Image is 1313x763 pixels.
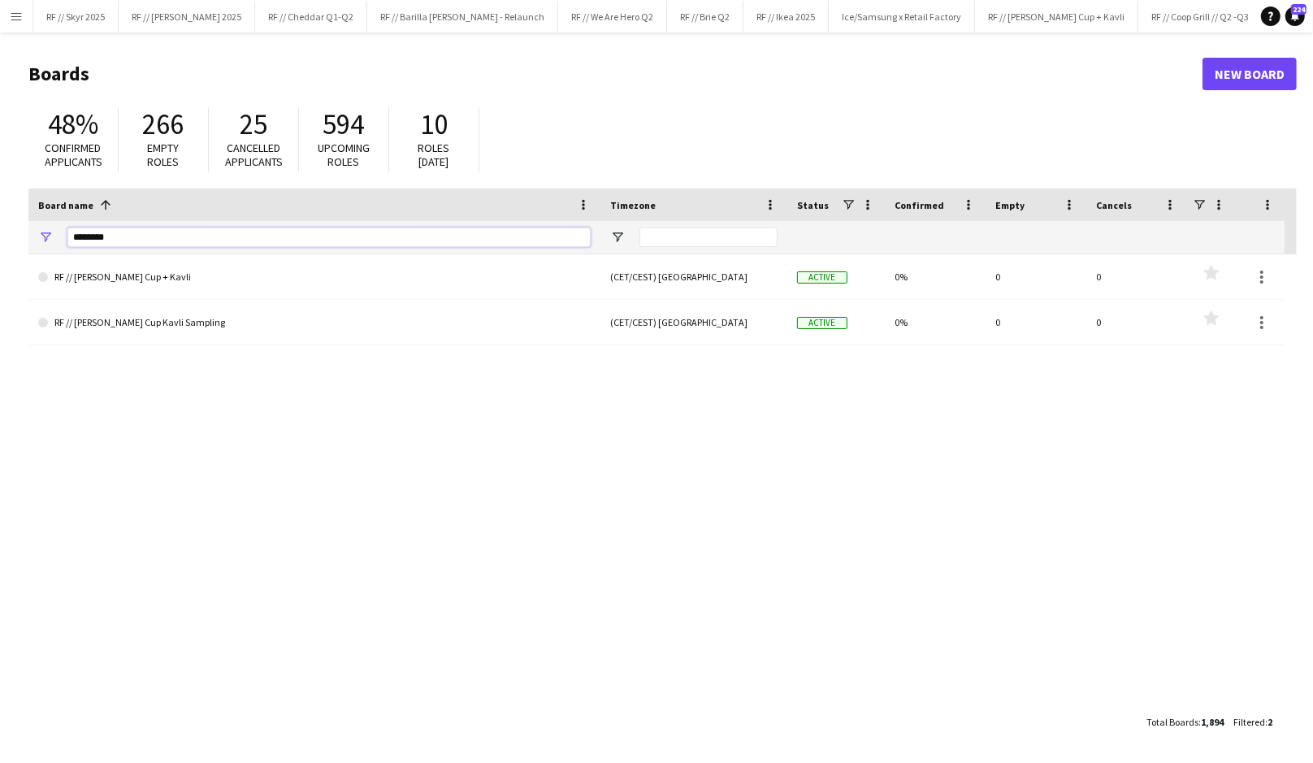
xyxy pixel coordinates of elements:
[67,228,591,247] input: Board name Filter Input
[318,141,370,169] span: Upcoming roles
[600,254,787,299] div: (CET/CEST) [GEOGRAPHIC_DATA]
[1138,1,1263,33] button: RF // Coop Grill // Q2 -Q3
[1233,716,1265,728] span: Filtered
[995,199,1025,211] span: Empty
[986,254,1086,299] div: 0
[255,1,367,33] button: RF // Cheddar Q1-Q2
[1146,716,1198,728] span: Total Boards
[418,141,450,169] span: Roles [DATE]
[895,199,944,211] span: Confirmed
[367,1,558,33] button: RF // Barilla [PERSON_NAME] - Relaunch
[797,271,847,284] span: Active
[610,199,656,211] span: Timezone
[225,141,283,169] span: Cancelled applicants
[1146,706,1224,738] div: :
[1285,7,1305,26] a: 224
[1233,706,1272,738] div: :
[38,300,591,345] a: RF // [PERSON_NAME] Cup Kavli Sampling
[420,106,448,142] span: 10
[667,1,743,33] button: RF // Brie Q2
[28,62,1202,86] h1: Boards
[143,106,184,142] span: 266
[1201,716,1224,728] span: 1,894
[119,1,255,33] button: RF // [PERSON_NAME] 2025
[38,199,93,211] span: Board name
[639,228,778,247] input: Timezone Filter Input
[885,254,986,299] div: 0%
[600,300,787,345] div: (CET/CEST) [GEOGRAPHIC_DATA]
[1202,58,1297,90] a: New Board
[1291,4,1306,15] span: 224
[33,1,119,33] button: RF // Skyr 2025
[1086,254,1187,299] div: 0
[38,254,591,300] a: RF // [PERSON_NAME] Cup + Kavli
[975,1,1138,33] button: RF // [PERSON_NAME] Cup + Kavli
[797,199,829,211] span: Status
[148,141,180,169] span: Empty roles
[45,141,102,169] span: Confirmed applicants
[323,106,365,142] span: 594
[797,317,847,329] span: Active
[885,300,986,345] div: 0%
[48,106,98,142] span: 48%
[1086,300,1187,345] div: 0
[1267,716,1272,728] span: 2
[986,300,1086,345] div: 0
[38,230,53,245] button: Open Filter Menu
[558,1,667,33] button: RF // We Are Hero Q2
[743,1,829,33] button: RF // Ikea 2025
[610,230,625,245] button: Open Filter Menu
[240,106,267,142] span: 25
[1096,199,1132,211] span: Cancels
[829,1,975,33] button: Ice/Samsung x Retail Factory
